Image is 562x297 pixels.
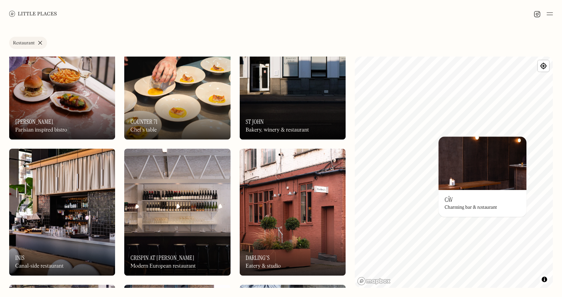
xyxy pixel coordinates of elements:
[130,254,194,261] h3: Crispin at [PERSON_NAME]
[439,136,526,217] a: CâvCâvCâvCharming bar & restaurant
[124,12,230,140] a: Counter 71Counter 71Counter 71Chef's table
[445,196,453,203] h3: Câv
[13,41,35,45] div: Restaurant
[15,118,53,125] h3: [PERSON_NAME]
[246,118,264,125] h3: St John
[9,149,115,276] a: InisInisInisCanal-side restaurant
[9,149,115,276] img: Inis
[445,205,497,210] div: Charming bar & restaurant
[246,127,309,133] div: Bakery, winery & restaurant
[130,118,158,125] h3: Counter 71
[9,37,47,49] a: Restaurant
[240,12,346,140] img: St John
[124,149,230,276] a: Crispin at Studio VoltaireCrispin at Studio VoltaireCrispin at [PERSON_NAME]Modern European resta...
[357,277,391,286] a: Mapbox homepage
[124,12,230,140] img: Counter 71
[130,263,196,269] div: Modern European restaurant
[542,275,547,284] span: Toggle attribution
[9,12,115,140] img: Henri
[130,127,157,133] div: Chef's table
[124,149,230,276] img: Crispin at Studio Voltaire
[15,263,63,269] div: Canal-side restaurant
[240,149,346,276] img: Darling's
[246,263,281,269] div: Eatery & studio
[355,57,553,288] canvas: Map
[15,127,67,133] div: Parisian inspired bistro
[246,254,270,261] h3: Darling's
[538,60,549,71] button: Find my location
[439,136,526,190] img: Câv
[540,275,549,284] button: Toggle attribution
[240,149,346,276] a: Darling'sDarling'sDarling'sEatery & studio
[15,254,24,261] h3: Inis
[9,12,115,140] a: HenriHenri[PERSON_NAME]Parisian inspired bistro
[240,12,346,140] a: St JohnSt JohnSt JohnBakery, winery & restaurant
